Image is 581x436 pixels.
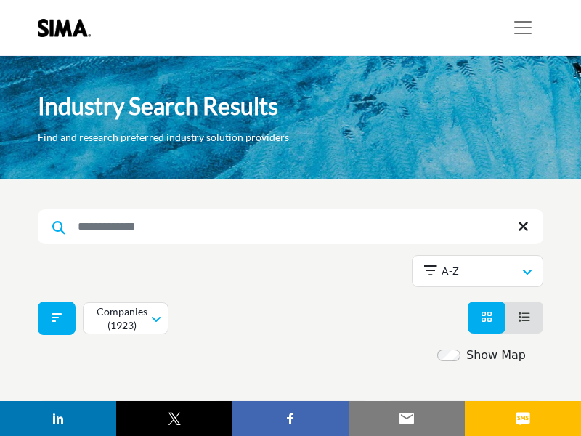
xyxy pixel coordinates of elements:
[38,209,543,244] input: Search Keyword
[49,410,67,427] img: linkedin sharing button
[398,410,415,427] img: email sharing button
[38,130,289,145] p: Find and research preferred industry solution providers
[38,302,76,335] button: Filter categories
[514,410,532,427] img: sms sharing button
[83,302,168,334] button: Companies (1923)
[481,310,492,324] a: View Card
[466,347,526,364] label: Show Map
[166,410,183,427] img: twitter sharing button
[519,310,530,324] a: View List
[412,255,543,287] button: A-Z
[95,304,148,333] p: Companies (1923)
[38,19,98,37] img: Site Logo
[503,13,543,42] button: Toggle navigation
[468,302,505,334] li: Card View
[505,302,543,334] li: List View
[442,264,459,278] p: A-Z
[38,91,278,121] h1: Industry Search Results
[282,410,299,427] img: facebook sharing button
